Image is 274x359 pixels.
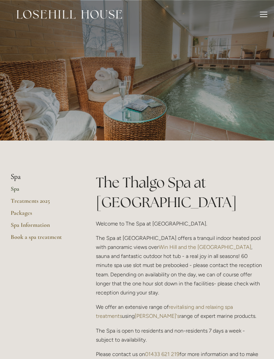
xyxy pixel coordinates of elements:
p: We offer an extensive range of using range of expert marine products. [96,302,263,321]
a: Win Hill and the [GEOGRAPHIC_DATA] [159,244,251,250]
a: Treatments 2025 [11,197,75,209]
p: The Spa at [GEOGRAPHIC_DATA] offers a tranquil indoor heated pool with panoramic views over , sau... [96,234,263,297]
a: 01433 621 219 [145,351,179,357]
a: Spa [11,185,75,197]
a: Book a spa treatment [11,233,75,245]
img: Losehill House [17,10,122,19]
a: [PERSON_NAME]'s [135,313,179,319]
a: Packages [11,209,75,221]
li: Spa [11,173,75,181]
h1: The Thalgo Spa at [GEOGRAPHIC_DATA] [96,173,263,212]
a: Spa Information [11,221,75,233]
p: Welcome to The Spa at [GEOGRAPHIC_DATA]. [96,219,263,228]
p: The Spa is open to residents and non-residents 7 days a week - subject to availability. [96,326,263,344]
